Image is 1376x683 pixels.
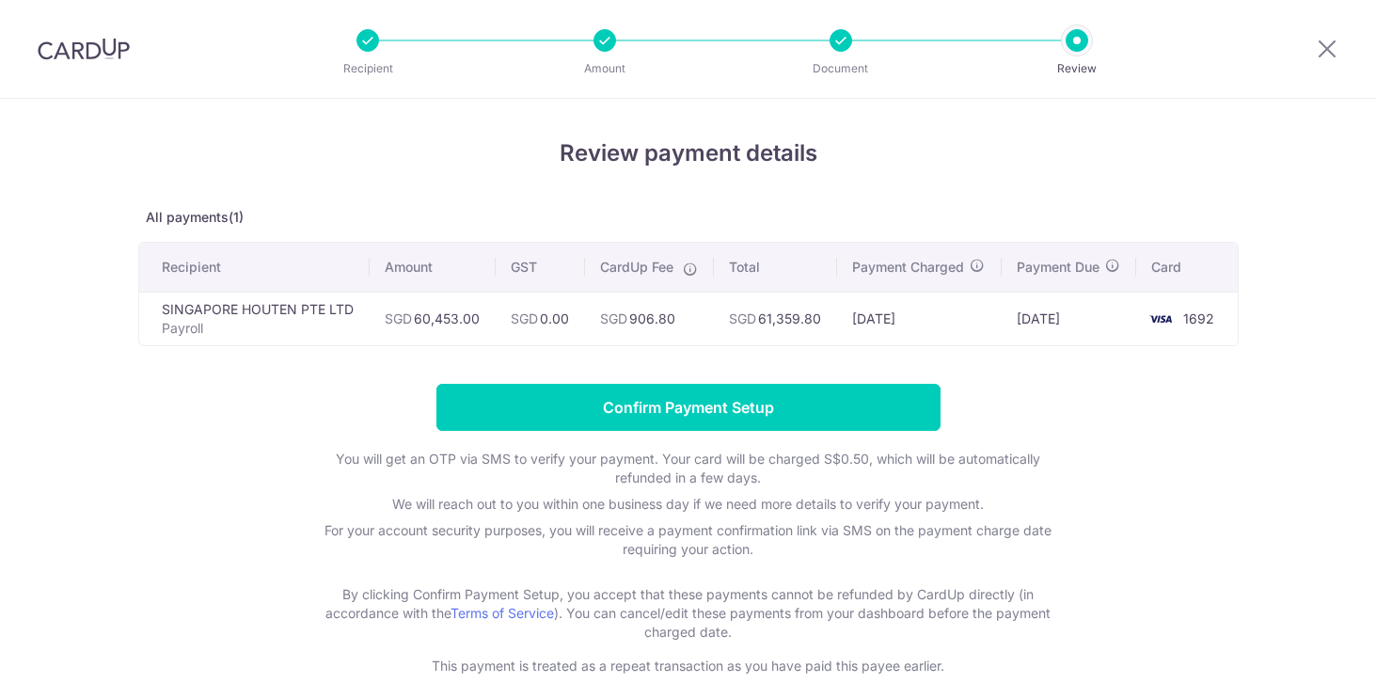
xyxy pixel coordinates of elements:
td: 906.80 [585,292,714,345]
p: Recipient [298,59,437,78]
span: SGD [385,310,412,326]
p: Document [771,59,910,78]
p: All payments(1) [138,208,1239,227]
p: Payroll [162,319,356,338]
span: SGD [600,310,627,326]
span: Payment Due [1017,258,1099,277]
p: By clicking Confirm Payment Setup, you accept that these payments cannot be refunded by CardUp di... [312,585,1065,642]
th: Card [1136,243,1238,292]
img: CardUp [38,38,130,60]
h4: Review payment details [138,136,1239,170]
input: Confirm Payment Setup [436,384,941,431]
span: 1692 [1183,310,1214,326]
span: SGD [511,310,538,326]
td: 61,359.80 [714,292,837,345]
th: GST [496,243,585,292]
p: This payment is treated as a repeat transaction as you have paid this payee earlier. [312,657,1065,675]
th: Recipient [139,243,371,292]
p: Review [1007,59,1147,78]
span: SGD [729,310,756,326]
p: For your account security purposes, you will receive a payment confirmation link via SMS on the p... [312,521,1065,578]
th: Amount [370,243,496,292]
td: 60,453.00 [370,292,496,345]
p: We will reach out to you within one business day if we need more details to verify your payment. [312,495,1065,514]
th: Total [714,243,837,292]
td: [DATE] [1002,292,1136,345]
p: Amount [535,59,674,78]
img: <span class="translation_missing" title="translation missing: en.account_steps.new_confirm_form.b... [1142,308,1179,330]
a: Terms of Service [451,605,554,621]
td: 0.00 [496,292,585,345]
span: CardUp Fee [600,258,673,277]
td: [DATE] [837,292,1001,345]
td: SINGAPORE HOUTEN PTE LTD [139,292,371,345]
p: You will get an OTP via SMS to verify your payment. Your card will be charged S$0.50, which will ... [312,450,1065,487]
span: Payment Charged [852,258,964,277]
